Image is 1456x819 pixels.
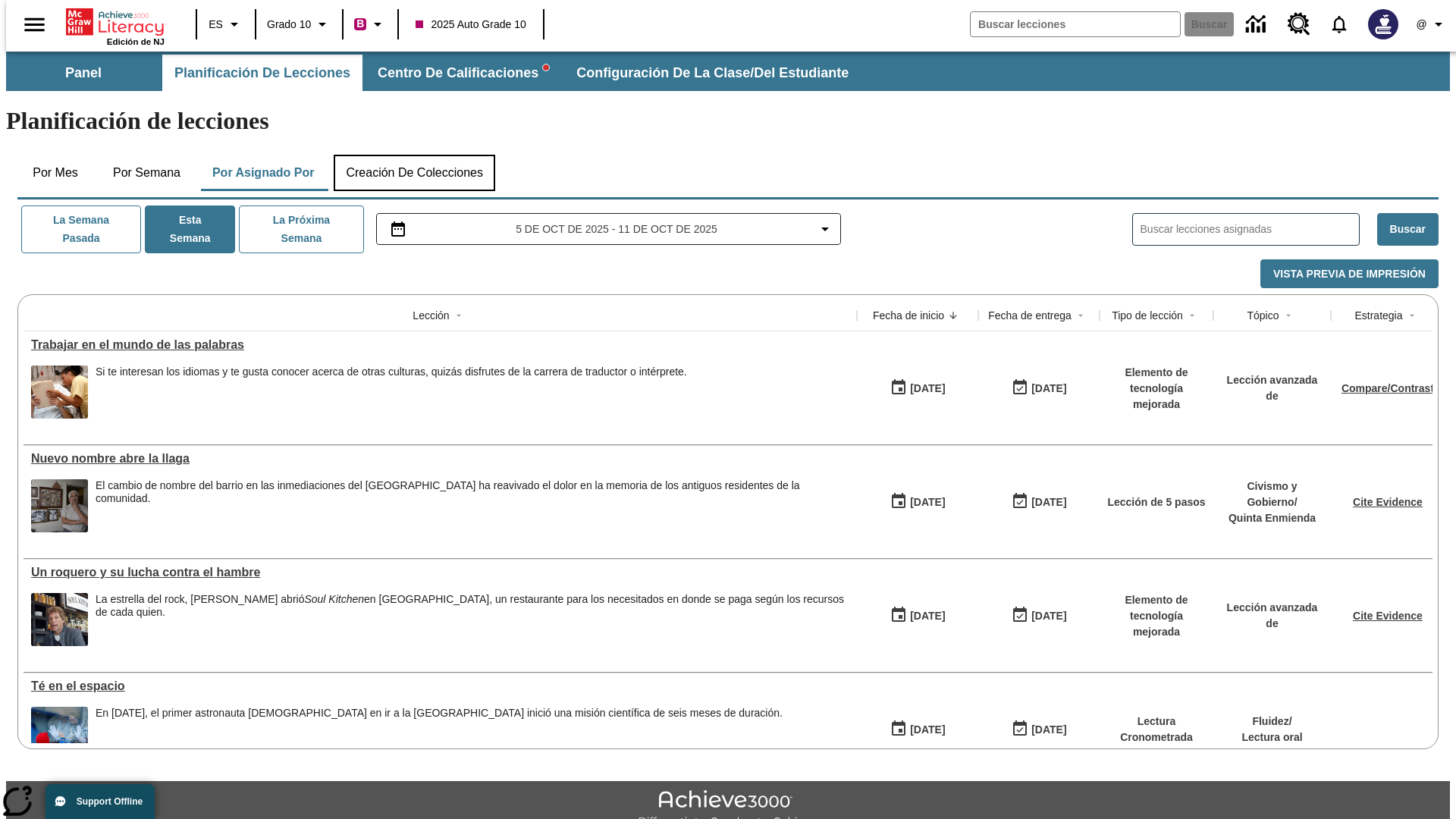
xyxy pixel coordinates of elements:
[31,707,88,760] img: Un astronauta, el primero del Reino Unido que viaja a la Estación Espacial Internacional, saluda ...
[66,5,165,46] div: Portada
[1006,374,1072,403] button: 10/07/25: Último día en que podrá accederse la lección
[378,64,549,82] span: Centro de calificaciones
[1407,11,1456,38] button: Perfil/Configuración
[1416,17,1426,33] span: @
[96,593,849,619] div: La estrella del rock, [PERSON_NAME] abrió en [GEOGRAPHIC_DATA], un restaurante para los necesitad...
[1031,720,1066,739] div: [DATE]
[1107,592,1206,640] p: Elemento de tecnología mejorada
[576,64,849,82] span: Configuración de la clase/del estudiante
[239,206,363,253] button: La próxima semana
[944,306,962,325] button: Sort
[1141,218,1359,240] input: Buscar lecciones asignadas
[543,64,549,71] svg: writing assistant alert
[31,566,849,579] div: Un roquero y su lucha contra el hambre
[202,11,250,38] button: Lenguaje: ES, Selecciona un idioma
[1353,496,1423,508] a: Cite Evidence
[1006,715,1072,744] button: 10/12/25: Último día en que podrá accederse la lección
[1353,610,1423,622] a: Cite Evidence
[873,308,944,323] div: Fecha de inicio
[1237,4,1279,45] a: Centro de información
[910,720,945,739] div: [DATE]
[564,55,861,91] button: Configuración de la clase/del estudiante
[1241,714,1302,730] p: Fluidez /
[885,715,950,744] button: 10/06/25: Primer día en que estuvo disponible la lección
[356,14,364,33] span: B
[1031,379,1066,398] div: [DATE]
[910,493,945,512] div: [DATE]
[1279,306,1298,325] button: Sort
[200,155,327,191] button: Por asignado por
[145,206,235,253] button: Esta semana
[96,707,783,760] div: En diciembre de 2015, el primer astronauta británico en ir a la Estación Espacial Internacional i...
[1368,9,1398,39] img: Avatar
[174,64,350,82] span: Planificación de lecciones
[1341,382,1434,394] a: Compare/Contrast
[1107,714,1206,745] p: Lectura Cronometrada
[1359,5,1407,44] button: Escoja un nuevo avatar
[107,37,165,46] span: Edición de NJ
[96,479,849,505] div: El cambio de nombre del barrio en las inmediaciones del [GEOGRAPHIC_DATA] ha reavivado el dolor e...
[1260,259,1439,289] button: Vista previa de impresión
[261,11,337,38] button: Grado: Grado 10, Elige un grado
[1247,308,1279,323] div: Tópico
[6,107,1450,135] h1: Planificación de lecciones
[96,366,687,378] div: Si te interesan los idiomas y te gusta conocer acerca de otras culturas, quizás disfrutes de la c...
[6,52,1450,91] div: Subbarra de navegación
[8,55,159,91] button: Panel
[77,796,143,807] span: Support Offline
[209,17,223,33] span: ES
[17,155,93,191] button: Por mes
[1221,479,1323,510] p: Civismo y Gobierno /
[31,566,849,579] a: Un roquero y su lucha contra el hambre , Lecciones
[1221,510,1323,526] p: Quinta Enmienda
[267,17,311,33] span: Grado 10
[31,593,88,646] img: Un hombre en un restaurante con jarras y platos al fondo y un cartel que dice Soul Kitchen. La es...
[1006,601,1072,630] button: 10/08/25: Último día en que podrá accederse la lección
[416,17,526,33] span: 2025 Auto Grade 10
[366,55,561,91] button: Centro de calificaciones
[31,338,849,352] a: Trabajar en el mundo de las palabras, Lecciones
[1403,306,1421,325] button: Sort
[1107,494,1205,510] p: Lección de 5 pasos
[31,679,849,693] a: Té en el espacio, Lecciones
[1031,493,1066,512] div: [DATE]
[1006,488,1072,516] button: 10/13/25: Último día en que podrá accederse la lección
[1031,607,1066,626] div: [DATE]
[96,366,687,419] div: Si te interesan los idiomas y te gusta conocer acerca de otras culturas, quizás disfrutes de la c...
[910,607,945,626] div: [DATE]
[1354,308,1402,323] div: Estrategia
[65,64,102,82] span: Panel
[31,679,849,693] div: Té en el espacio
[96,593,849,646] div: La estrella del rock, Jon Bon Jovi abrió Soul Kitchen en Nueva Jersey, un restaurante para los ne...
[21,206,141,253] button: La semana pasada
[31,338,849,352] div: Trabajar en el mundo de las palabras
[66,7,165,37] a: Portada
[31,366,88,419] img: Un intérprete sostiene un documento para un paciente en un hospital. Los intérpretes ayudan a las...
[31,452,849,466] div: Nuevo nombre abre la llaga
[1377,213,1439,246] button: Buscar
[334,155,495,191] button: Creación de colecciones
[1107,365,1206,413] p: Elemento de tecnología mejorada
[383,220,835,238] button: Seleccione el intervalo de fechas opción del menú
[348,11,393,38] button: Boost El color de la clase es rojo violeta. Cambiar el color de la clase.
[1072,306,1090,325] button: Sort
[96,479,849,532] div: El cambio de nombre del barrio en las inmediaciones del estadio de los Dodgers ha reavivado el do...
[516,221,717,237] span: 5 de oct de 2025 - 11 de oct de 2025
[885,488,950,516] button: 10/07/25: Primer día en que estuvo disponible la lección
[304,593,364,605] i: Soul Kitchen
[885,601,950,630] button: 10/06/25: Primer día en que estuvo disponible la lección
[1241,730,1302,745] p: Lectura oral
[1112,308,1183,323] div: Tipo de lección
[988,308,1072,323] div: Fecha de entrega
[45,784,155,819] button: Support Offline
[1183,306,1201,325] button: Sort
[31,479,88,532] img: dodgertown_121813.jpg
[31,452,849,466] a: Nuevo nombre abre la llaga, Lecciones
[1221,372,1323,404] p: Lección avanzada de
[96,707,783,720] div: En [DATE], el primer astronauta [DEMOGRAPHIC_DATA] en ir a la [GEOGRAPHIC_DATA] inició una misión...
[1279,4,1319,45] a: Centro de recursos, Se abrirá en una pestaña nueva.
